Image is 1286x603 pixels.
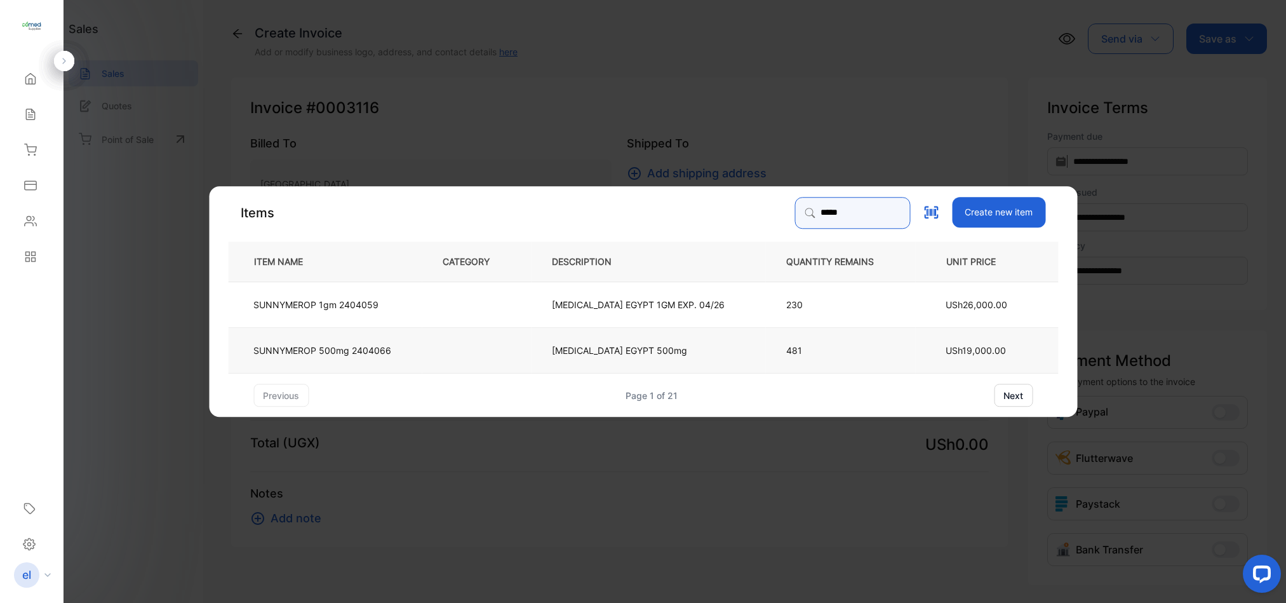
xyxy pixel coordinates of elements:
[626,389,678,402] div: Page 1 of 21
[552,344,687,357] p: [MEDICAL_DATA] EGYPT 500mg
[936,255,1037,268] p: UNIT PRICE
[253,298,378,311] p: SUNNYMEROP 1gm 2404059
[249,255,323,268] p: ITEM NAME
[1233,550,1286,603] iframe: LiveChat chat widget
[952,197,1045,227] button: Create new item
[552,255,632,268] p: DESCRIPTION
[253,384,309,407] button: previous
[946,299,1007,310] span: USh26,000.00
[786,344,894,357] p: 481
[22,567,31,583] p: el
[552,298,725,311] p: [MEDICAL_DATA] EGYPT 1GM EXP. 04/26
[994,384,1033,407] button: next
[946,345,1006,356] span: USh19,000.00
[786,298,894,311] p: 230
[253,344,391,357] p: SUNNYMEROP 500mg 2404066
[22,17,41,36] img: logo
[241,203,274,222] p: Items
[443,255,510,268] p: CATEGORY
[786,255,894,268] p: QUANTITY REMAINS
